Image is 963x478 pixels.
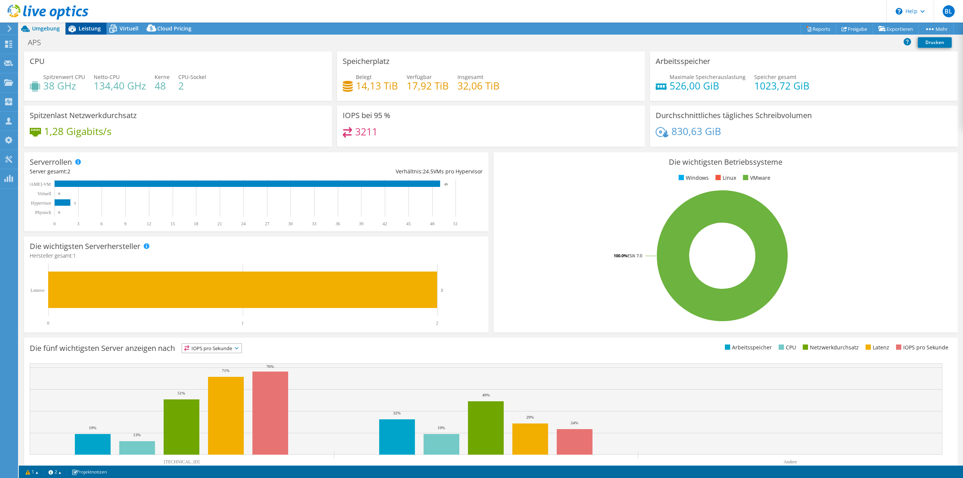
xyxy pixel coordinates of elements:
h4: 32,06 TiB [457,82,500,90]
text: 24 [241,221,246,226]
a: Projektnotizen [66,467,112,476]
text: Andere [784,459,797,464]
tspan: 100.0% [614,253,627,258]
h4: Hersteller gesamt: [30,252,483,260]
h1: APS [24,38,53,47]
text: 51% [178,391,185,395]
li: Latenz [864,343,889,352]
h3: IOPS bei 95 % [343,111,390,120]
h3: Spitzenlast Netzwerkdurchsatz [30,111,137,120]
text: 13% [133,432,141,437]
h4: 1,28 Gigabits/s [44,127,111,135]
span: 1 [73,252,76,259]
li: Windows [677,174,709,182]
li: CPU [777,343,796,352]
text: 19% [437,425,445,430]
text: 24% [571,420,578,425]
text: 71% [222,368,229,373]
text: 21 [217,221,222,226]
text: Virtuell [37,191,51,196]
span: IOPS pro Sekunde [182,344,242,353]
text: 36 [336,221,340,226]
text: 12 [147,221,151,226]
text: 0 [58,192,60,196]
text: Physisch [35,210,51,215]
li: Netzwerkdurchsatz [801,343,859,352]
text: 27 [265,221,269,226]
div: Server gesamt: [30,167,256,176]
h4: 48 [155,82,170,90]
a: Freigabe [836,23,873,35]
span: Speicher gesamt [754,73,796,80]
h4: 526,00 GiB [670,82,746,90]
li: Linux [714,174,736,182]
text: 49 [444,182,448,186]
div: Verhältnis: VMs pro Hypervisor [256,167,483,176]
text: 51 [453,221,458,226]
h3: Durchschnittliches tägliches Schreibvolumen [656,111,812,120]
span: 24.5 [423,168,433,175]
span: Maximale Speicherauslastung [670,73,746,80]
li: IOPS pro Sekunde [894,343,948,352]
h3: Die wichtigsten Betriebssysteme [499,158,952,166]
text: 33 [312,221,316,226]
text: Hypervisor [31,200,51,206]
text: 3 [77,221,79,226]
text: 0 [53,221,56,226]
text: 19% [89,425,96,430]
h3: Die wichtigsten Serverhersteller [30,242,140,250]
text: 29% [526,415,534,419]
h3: CPU [30,57,45,65]
h4: 17,92 TiB [407,82,449,90]
h4: 14,13 TiB [356,82,398,90]
text: 1 [242,320,244,326]
text: 48 [430,221,434,226]
text: 2 [436,320,438,326]
text: 42 [383,221,387,226]
h4: 2 [178,82,206,90]
a: Exportieren [873,23,919,35]
tspan: ESXi 7.0 [627,253,642,258]
a: Mehr [919,23,954,35]
a: 1 [20,467,44,476]
text: 6 [100,221,103,226]
text: 45 [406,221,411,226]
text: 30 [288,221,293,226]
span: Spitzenwert CPU [43,73,85,80]
h4: 3211 [355,127,378,136]
li: VMware [741,174,770,182]
text: Lenovo [30,288,44,293]
span: Umgebung [32,25,60,32]
span: CPU-Sockel [178,73,206,80]
h3: Arbeitsspeicher [656,57,710,65]
span: Cloud Pricing [157,25,191,32]
span: Insgesamt [457,73,483,80]
text: 32% [393,411,401,415]
text: [TECHNICAL_ID] [164,459,200,464]
span: Virtuell [120,25,138,32]
span: Leistung [79,25,101,32]
h3: Serverrollen [30,158,72,166]
text: 0 [47,320,49,326]
span: BL [943,5,955,17]
text: 49% [482,393,490,397]
a: 2 [43,467,67,476]
span: Kerne [155,73,170,80]
h3: Speicherplatz [343,57,389,65]
span: Netto-CPU [94,73,120,80]
h4: 1023,72 GiB [754,82,810,90]
li: Arbeitsspeicher [723,343,772,352]
a: Drucken [918,37,952,48]
h4: 134,40 GHz [94,82,146,90]
svg: \n [896,8,902,15]
span: 2 [67,168,70,175]
text: 76% [266,364,274,369]
text: 2 [441,288,443,292]
span: Verfügbar [407,73,432,80]
text: 39 [359,221,363,226]
a: Reports [800,23,836,35]
h4: 830,63 GiB [671,127,721,135]
h4: 38 GHz [43,82,85,90]
text: 18 [194,221,198,226]
text: 15 [170,221,175,226]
